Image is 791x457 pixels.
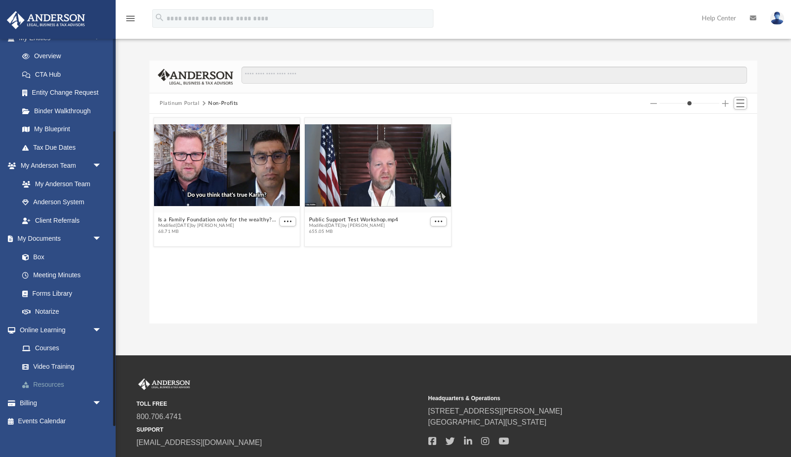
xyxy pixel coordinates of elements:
[428,418,547,426] a: [GEOGRAPHIC_DATA][US_STATE]
[93,157,111,176] span: arrow_drop_down
[4,11,88,29] img: Anderson Advisors Platinum Portal
[279,217,296,226] button: More options
[13,138,116,157] a: Tax Due Dates
[6,157,111,175] a: My Anderson Teamarrow_drop_down
[93,394,111,413] span: arrow_drop_down
[6,412,116,431] a: Events Calendar
[13,120,111,139] a: My Blueprint
[93,230,111,249] span: arrow_drop_down
[149,114,757,324] div: grid
[13,193,111,212] a: Anderson System
[650,100,657,107] button: Decrease column size
[428,394,714,402] small: Headquarters & Operations
[160,99,200,108] button: Platinum Portal
[309,217,399,223] button: Public Support Test Workshop.mp4
[125,18,136,24] a: menu
[722,100,729,107] button: Increase column size
[136,378,192,390] img: Anderson Advisors Platinum Portal
[241,67,747,84] input: Search files and folders
[13,47,116,66] a: Overview
[6,230,111,248] a: My Documentsarrow_drop_down
[770,12,784,25] img: User Pic
[309,223,399,229] span: Modified [DATE] by [PERSON_NAME]
[136,413,182,420] a: 800.706.4741
[6,321,116,339] a: Online Learningarrow_drop_down
[309,229,399,235] span: 655.05 MB
[136,426,422,434] small: SUPPORT
[13,376,116,394] a: Resources
[154,12,165,23] i: search
[13,175,106,193] a: My Anderson Team
[93,321,111,340] span: arrow_drop_down
[158,223,278,229] span: Modified [DATE] by [PERSON_NAME]
[136,439,262,446] a: [EMAIL_ADDRESS][DOMAIN_NAME]
[13,303,111,321] a: Notarize
[734,97,748,110] button: Switch to List View
[158,217,278,223] button: Is a Family Foundation only for the wealthy?.mp4
[13,284,106,303] a: Forms Library
[158,229,278,235] span: 68.71 MB
[430,217,447,226] button: More options
[13,211,111,230] a: Client Referrals
[13,65,116,84] a: CTA Hub
[13,248,106,266] a: Box
[6,394,116,412] a: Billingarrow_drop_down
[13,84,116,102] a: Entity Change Request
[13,266,111,285] a: Meeting Minutes
[125,13,136,24] i: menu
[208,99,238,108] button: Non-Profits
[428,407,562,415] a: [STREET_ADDRESS][PERSON_NAME]
[660,100,719,107] input: Column size
[13,357,111,376] a: Video Training
[13,102,116,120] a: Binder Walkthrough
[136,400,422,408] small: TOLL FREE
[13,339,116,358] a: Courses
